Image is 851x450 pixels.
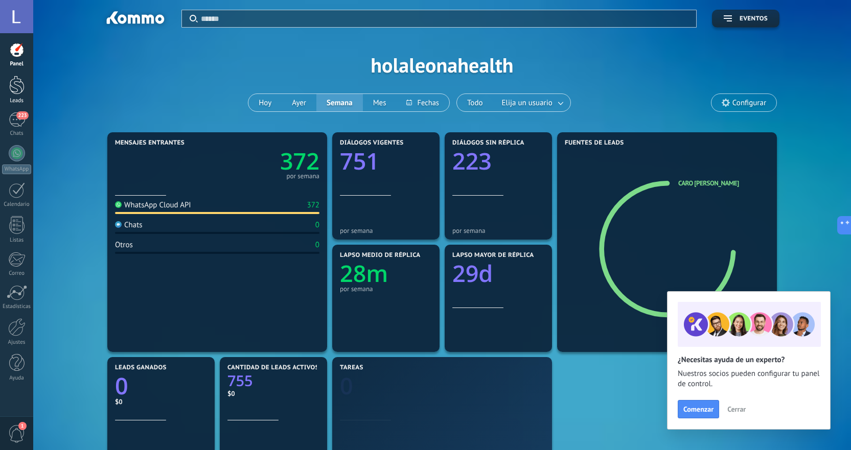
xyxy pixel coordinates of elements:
button: Semana [316,94,363,111]
div: Estadísticas [2,303,32,310]
a: 755 [227,371,319,391]
div: por semana [340,285,432,293]
button: Cerrar [723,401,750,417]
text: 223 [452,146,492,177]
div: por semana [452,227,544,234]
text: 372 [280,146,319,177]
span: Nuestros socios pueden configurar tu panel de control. [678,369,820,389]
text: 28m [340,258,388,289]
div: Correo [2,270,32,277]
div: 0 [315,220,319,230]
div: Ayuda [2,375,32,382]
div: $0 [115,397,207,406]
div: Chats [115,220,143,230]
button: Ayer [282,94,316,111]
span: Elija un usuario [500,96,555,110]
span: 1 [18,422,27,430]
a: 372 [217,146,319,177]
button: Elija un usuario [493,94,570,111]
div: 0 [315,240,319,250]
div: Calendario [2,201,32,208]
button: Todo [457,94,493,111]
a: 0 [115,370,207,401]
span: Leads ganados [115,364,167,371]
a: 0 [340,370,544,401]
span: Eventos [740,15,768,22]
span: Configurar [732,99,766,107]
span: 223 [16,111,28,120]
button: Fechas [396,94,449,111]
span: Fuentes de leads [565,139,624,147]
div: WhatsApp Cloud API [115,200,191,210]
span: Cerrar [727,406,746,413]
div: Ajustes [2,339,32,346]
span: Mensajes entrantes [115,139,185,147]
span: Comenzar [683,406,714,413]
h2: ¿Necesitas ayuda de un experto? [678,355,820,365]
div: por semana [340,227,432,234]
text: 0 [115,370,128,401]
button: Eventos [712,10,779,28]
button: Comenzar [678,400,719,418]
span: Lapso medio de réplica [340,252,421,259]
div: Listas [2,237,32,244]
div: WhatsApp [2,164,31,174]
div: Otros [115,240,133,250]
img: WhatsApp Cloud API [115,201,122,208]
div: $0 [227,389,319,398]
text: 0 [340,370,353,401]
span: Lapso mayor de réplica [452,252,534,259]
button: Hoy [248,94,282,111]
text: 751 [340,146,379,177]
img: Chats [115,221,122,228]
div: Chats [2,130,32,137]
span: Tareas [340,364,363,371]
text: 29d [452,258,493,289]
button: Mes [363,94,397,111]
div: por semana [286,174,319,179]
span: Diálogos sin réplica [452,139,524,147]
a: 29d [452,258,544,289]
a: Caro [PERSON_NAME] [678,179,739,187]
div: Leads [2,98,32,104]
div: 372 [307,200,319,210]
div: Panel [2,61,32,67]
span: Cantidad de leads activos [227,364,319,371]
text: 755 [227,371,253,391]
span: Diálogos vigentes [340,139,404,147]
